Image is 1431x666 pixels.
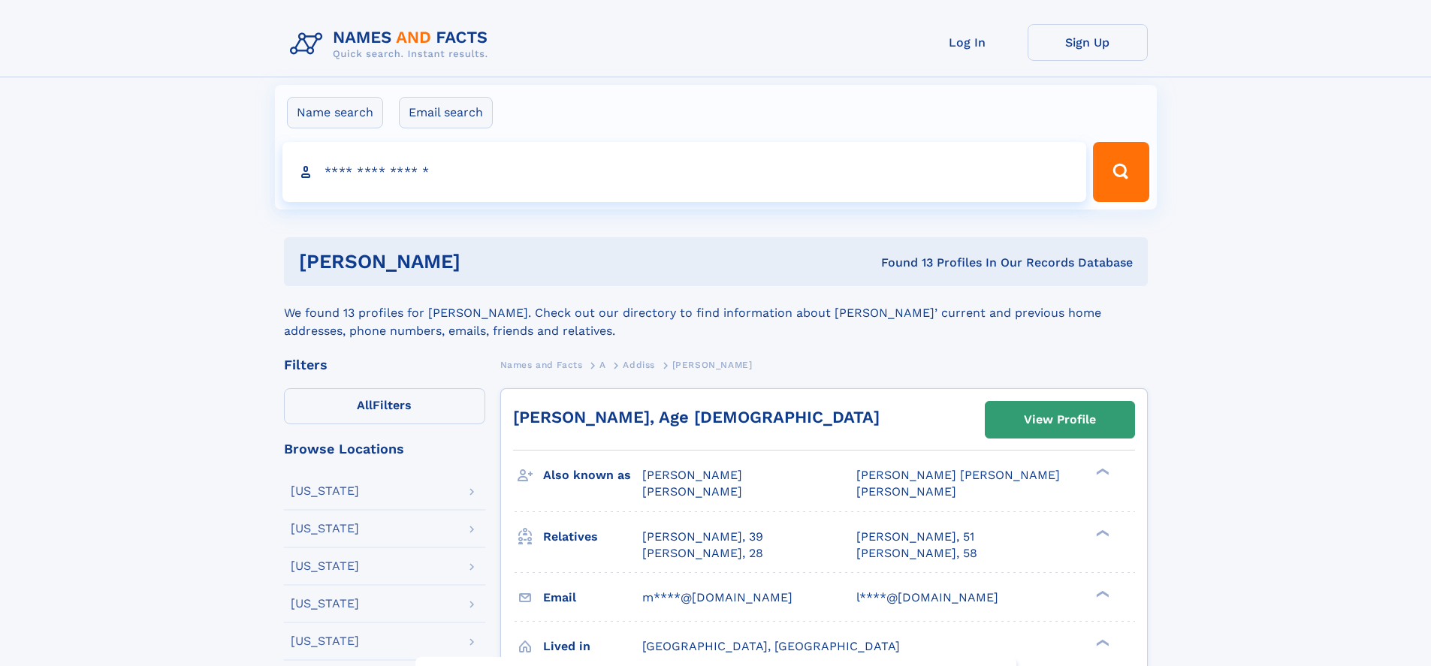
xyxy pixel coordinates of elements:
a: [PERSON_NAME], 39 [642,529,763,545]
a: Sign Up [1028,24,1148,61]
div: [US_STATE] [291,560,359,572]
div: ❯ [1092,528,1110,538]
a: Log In [907,24,1028,61]
div: ❯ [1092,637,1110,647]
a: [PERSON_NAME], Age [DEMOGRAPHIC_DATA] [513,408,880,426]
a: A [599,355,606,374]
a: [PERSON_NAME], 51 [856,529,974,545]
span: [PERSON_NAME] [642,484,742,499]
h3: Also known as [543,463,642,488]
input: search input [282,142,1087,202]
div: Filters [284,358,485,372]
div: View Profile [1024,402,1096,437]
span: Addiss [623,360,655,370]
h3: Lived in [543,634,642,659]
div: [US_STATE] [291,523,359,535]
h3: Relatives [543,524,642,550]
a: [PERSON_NAME], 58 [856,545,977,562]
a: View Profile [986,402,1134,438]
label: Filters [284,388,485,424]
h1: [PERSON_NAME] [299,252,671,271]
div: We found 13 profiles for [PERSON_NAME]. Check out our directory to find information about [PERSON... [284,286,1148,340]
label: Email search [399,97,493,128]
div: Found 13 Profiles In Our Records Database [671,255,1133,271]
div: [US_STATE] [291,635,359,647]
span: A [599,360,606,370]
span: [GEOGRAPHIC_DATA], [GEOGRAPHIC_DATA] [642,639,900,653]
span: All [357,398,373,412]
div: Browse Locations [284,442,485,456]
span: [PERSON_NAME] [856,484,956,499]
a: Names and Facts [500,355,583,374]
button: Search Button [1093,142,1149,202]
span: [PERSON_NAME] [672,360,753,370]
img: Logo Names and Facts [284,24,500,65]
span: [PERSON_NAME] [642,468,742,482]
div: ❯ [1092,589,1110,598]
span: [PERSON_NAME] [PERSON_NAME] [856,468,1060,482]
label: Name search [287,97,383,128]
div: [US_STATE] [291,598,359,610]
div: ❯ [1092,467,1110,477]
a: [PERSON_NAME], 28 [642,545,763,562]
div: [US_STATE] [291,485,359,497]
h3: Email [543,585,642,610]
a: Addiss [623,355,655,374]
